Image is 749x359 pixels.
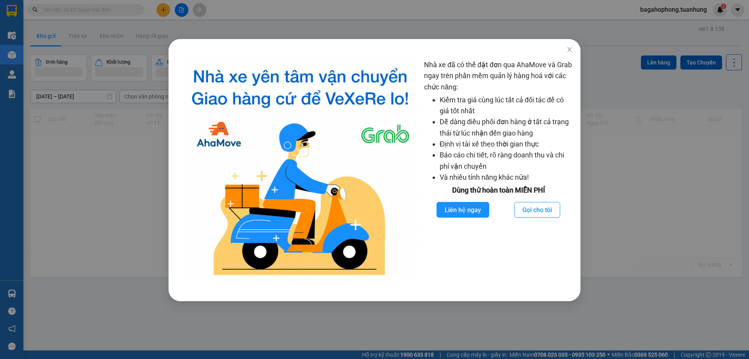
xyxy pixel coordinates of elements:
[440,150,573,172] li: Báo cáo chi tiết, rõ ràng doanh thu và chi phí vận chuyển
[424,185,573,196] div: Dùng thử hoàn toàn MIỄN PHÍ
[183,59,418,282] img: logo
[424,59,573,282] div: Nhà xe đã có thể đặt đơn qua AhaMove và Grab ngay trên phần mềm quản lý hàng hoá với các chức năng:
[445,205,481,215] span: Liên hệ ngay
[559,39,580,61] button: Close
[440,172,573,183] li: Và nhiều tính năng khác nữa!
[522,205,552,215] span: Gọi cho tôi
[440,139,573,150] li: Định vị tài xế theo thời gian thực
[440,95,573,117] li: Kiểm tra giá cùng lúc tất cả đối tác để có giá tốt nhất
[440,116,573,139] li: Dễ dàng điều phối đơn hàng ở tất cả trạng thái từ lúc nhận đến giao hàng
[566,46,573,53] span: close
[437,202,489,218] button: Liên hệ ngay
[514,202,560,218] button: Gọi cho tôi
